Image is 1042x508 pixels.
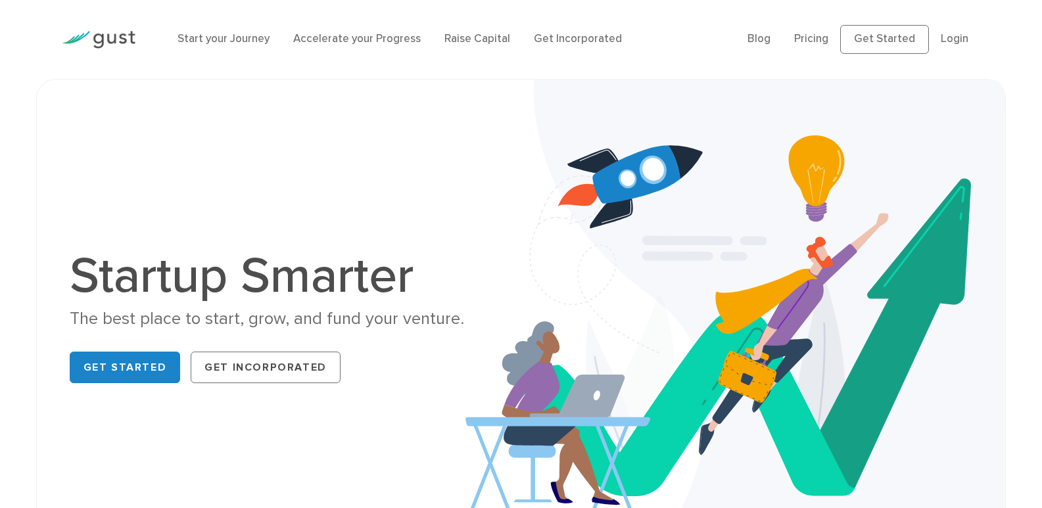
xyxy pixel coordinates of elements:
a: Get Incorporated [534,32,622,45]
a: Get Started [840,25,929,54]
a: Start your Journey [178,32,270,45]
a: Raise Capital [444,32,510,45]
img: Gust Logo [62,31,135,49]
div: The best place to start, grow, and fund your venture. [70,308,511,331]
a: Login [941,32,968,45]
a: Get Incorporated [191,352,341,383]
a: Get Started [70,352,181,383]
h1: Startup Smarter [70,251,511,301]
a: Pricing [794,32,828,45]
a: Blog [747,32,770,45]
a: Accelerate your Progress [293,32,421,45]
